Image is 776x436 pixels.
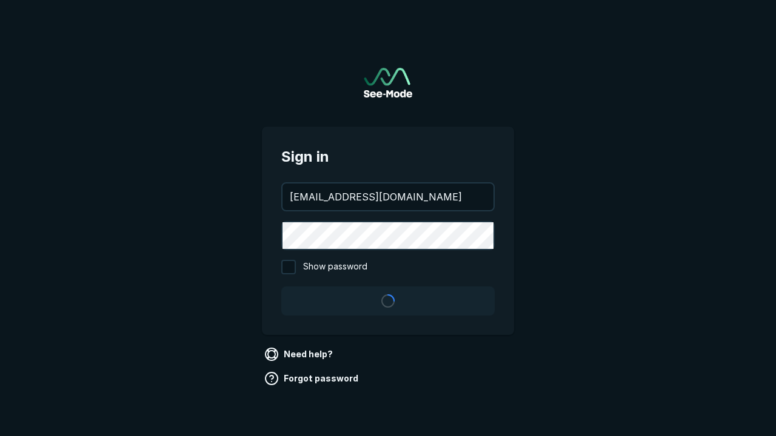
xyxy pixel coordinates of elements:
span: Show password [303,260,367,274]
img: See-Mode Logo [364,68,412,97]
input: your@email.com [283,183,493,210]
a: Forgot password [262,369,363,388]
span: Sign in [281,146,495,168]
a: Need help? [262,345,338,364]
a: Go to sign in [364,68,412,97]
